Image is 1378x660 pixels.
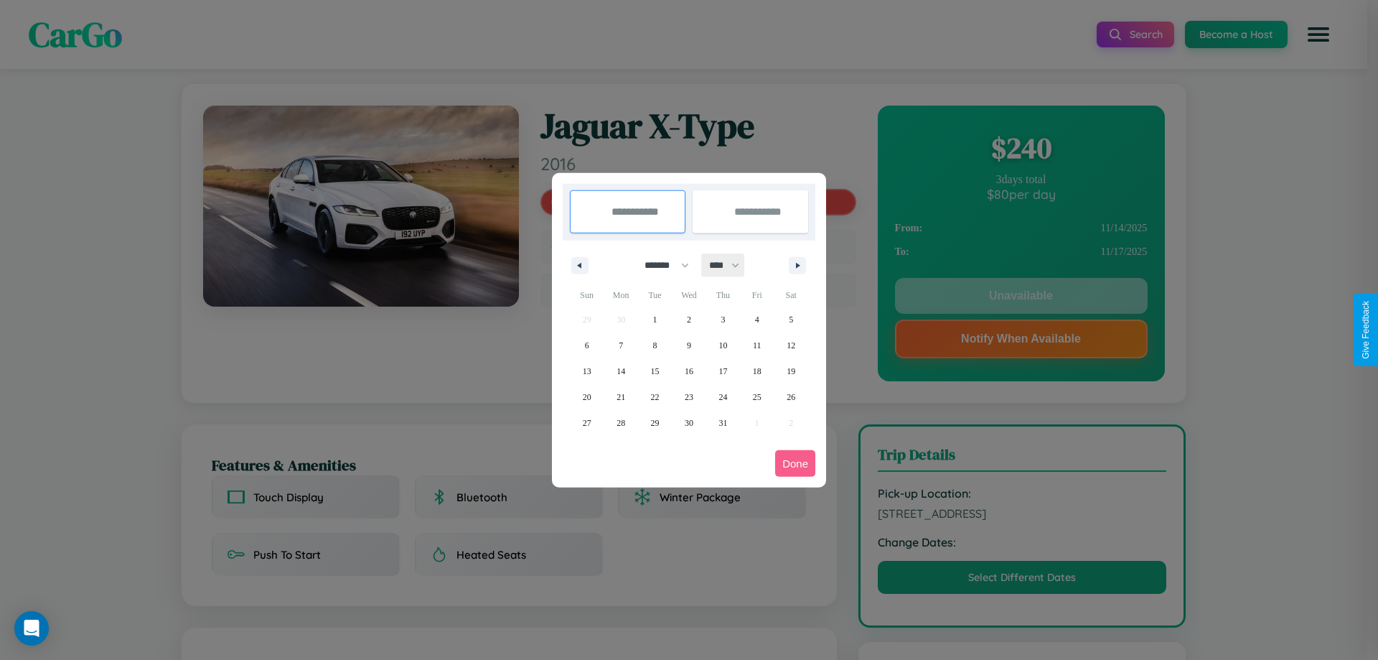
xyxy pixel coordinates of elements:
[685,410,693,436] span: 30
[706,358,740,384] button: 17
[617,410,625,436] span: 28
[651,384,660,410] span: 22
[672,284,706,307] span: Wed
[706,333,740,358] button: 10
[718,384,727,410] span: 24
[570,333,604,358] button: 6
[1361,301,1371,359] div: Give Feedback
[774,307,808,333] button: 5
[570,410,604,436] button: 27
[755,307,759,333] span: 4
[740,284,774,307] span: Fri
[672,410,706,436] button: 30
[651,410,660,436] span: 29
[638,384,672,410] button: 22
[718,358,727,384] span: 17
[740,358,774,384] button: 18
[604,358,637,384] button: 14
[721,307,725,333] span: 3
[14,611,49,646] div: Open Intercom Messenger
[570,284,604,307] span: Sun
[617,358,625,384] span: 14
[619,333,623,358] span: 7
[706,307,740,333] button: 3
[706,384,740,410] button: 24
[753,358,761,384] span: 18
[740,384,774,410] button: 25
[706,410,740,436] button: 31
[774,358,808,384] button: 19
[651,358,660,384] span: 15
[685,358,693,384] span: 16
[604,384,637,410] button: 21
[753,384,761,410] span: 25
[638,284,672,307] span: Tue
[753,333,761,358] span: 11
[687,333,691,358] span: 9
[638,333,672,358] button: 8
[638,307,672,333] button: 1
[740,307,774,333] button: 4
[672,307,706,333] button: 2
[604,410,637,436] button: 28
[687,307,691,333] span: 2
[774,333,808,358] button: 12
[638,358,672,384] button: 15
[775,450,815,477] button: Done
[787,358,795,384] span: 19
[617,384,625,410] span: 21
[774,384,808,410] button: 26
[638,410,672,436] button: 29
[718,410,727,436] span: 31
[740,333,774,358] button: 11
[653,307,657,333] span: 1
[706,284,740,307] span: Thu
[672,384,706,410] button: 23
[718,333,727,358] span: 10
[685,384,693,410] span: 23
[774,284,808,307] span: Sat
[653,333,657,358] span: 8
[585,333,589,358] span: 6
[583,358,591,384] span: 13
[787,384,795,410] span: 26
[570,358,604,384] button: 13
[604,333,637,358] button: 7
[604,284,637,307] span: Mon
[672,358,706,384] button: 16
[787,333,795,358] span: 12
[583,410,591,436] span: 27
[583,384,591,410] span: 20
[570,384,604,410] button: 20
[672,333,706,358] button: 9
[789,307,793,333] span: 5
